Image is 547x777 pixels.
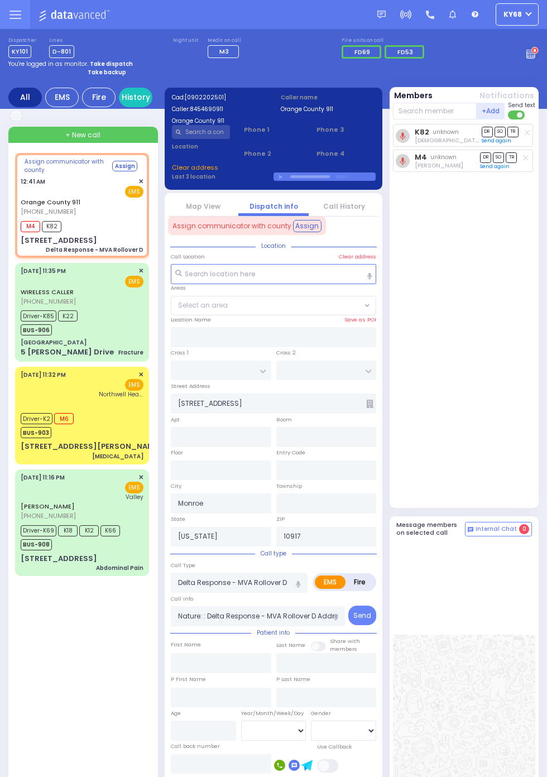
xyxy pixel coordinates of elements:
strong: Take dispatch [90,60,133,68]
div: Fire [82,88,116,107]
div: [GEOGRAPHIC_DATA] [21,338,87,347]
h5: Message members on selected call [396,521,466,536]
span: ✕ [138,177,143,186]
label: Apt [171,416,180,424]
span: M4 [21,221,40,232]
span: TR [506,152,517,163]
span: EMS [125,379,143,391]
span: [DATE] 11:16 PM [21,473,65,482]
span: unknown [433,128,459,136]
button: Assign [293,220,322,232]
span: M3 [219,47,229,56]
span: Northwell Health Lenox Hill [99,390,143,399]
label: Save as POI [344,316,376,324]
label: Cad: [172,93,267,102]
a: M4 [415,153,427,161]
a: Send again [480,163,510,170]
span: FD69 [354,47,370,56]
span: 8454690911 [190,105,223,113]
span: Other building occupants [366,400,373,408]
span: Shia Grunhut [415,136,530,145]
img: comment-alt.png [468,527,473,533]
label: P Last Name [276,675,310,683]
button: Assign [112,161,137,171]
div: Delta Response - MVA Rollover D [46,246,143,254]
span: 0 [519,524,529,534]
label: Gender [311,709,331,717]
span: Internal Chat [476,525,517,533]
span: M6 [54,413,74,424]
label: City [171,482,181,490]
span: Driver-K69 [21,525,56,536]
label: State [171,515,185,523]
div: [MEDICAL_DATA] [92,452,143,461]
span: BUS-906 [21,324,52,335]
span: ✕ [138,473,143,482]
span: Phone 1 [244,125,303,135]
span: [0902202501] [185,93,226,102]
button: +Add [477,103,505,119]
span: 12:41 AM [21,178,45,186]
a: K82 [415,128,429,136]
span: Select an area [178,300,228,310]
label: Call back number [171,742,220,750]
span: Patient info [251,629,295,637]
a: Send again [482,137,511,144]
span: Phone 3 [316,125,375,135]
a: Orange County 911 [21,198,80,207]
span: Driver-K2 [21,413,52,424]
input: Search member [393,103,477,119]
label: Room [276,416,292,424]
span: Send text [508,101,535,109]
label: Entry Code [276,449,305,457]
label: Call Location [171,253,205,261]
label: Turn off text [508,109,526,121]
label: Fire units on call [342,37,428,44]
span: SO [493,152,504,163]
label: Last 3 location [172,172,274,181]
span: DR [480,152,491,163]
a: Map View [186,202,220,211]
span: Phone 4 [316,149,375,159]
div: [STREET_ADDRESS][PERSON_NAME] [21,441,162,452]
label: Clear address [339,253,376,261]
div: All [8,88,42,107]
div: Year/Month/Week/Day [241,709,306,717]
span: TR [507,127,519,137]
input: Search location here [171,264,376,284]
a: Dispatch info [249,202,298,211]
span: [PHONE_NUMBER] [21,207,76,216]
span: + New call [65,130,100,140]
input: Search a contact [172,125,231,139]
button: Notifications [479,90,534,102]
span: Call type [255,549,292,558]
span: Location [256,242,291,250]
span: members [330,645,357,653]
span: [PHONE_NUMBER] [21,511,76,520]
div: Fracture [118,348,143,357]
span: [PHONE_NUMBER] [21,297,76,306]
label: P First Name [171,675,206,683]
span: K66 [100,525,120,536]
label: Location [172,142,231,151]
span: Valley [126,493,143,501]
span: Phone 2 [244,149,303,159]
button: ky68 [496,3,539,26]
label: EMS [315,575,346,589]
label: Orange County 911 [281,105,376,113]
span: SO [495,127,506,137]
label: Call Info [171,595,193,603]
img: message.svg [377,11,386,19]
a: [PERSON_NAME] [21,502,75,511]
label: Fire [345,575,375,589]
span: Clear address [172,163,218,172]
label: First Name [171,641,201,649]
span: [DATE] 11:32 PM [21,371,66,379]
a: Call History [323,202,365,211]
span: K22 [58,310,78,322]
label: Caller: [172,105,267,113]
label: Caller name [281,93,376,102]
span: FD53 [397,47,413,56]
span: K12 [79,525,99,536]
div: [STREET_ADDRESS] [21,235,97,246]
